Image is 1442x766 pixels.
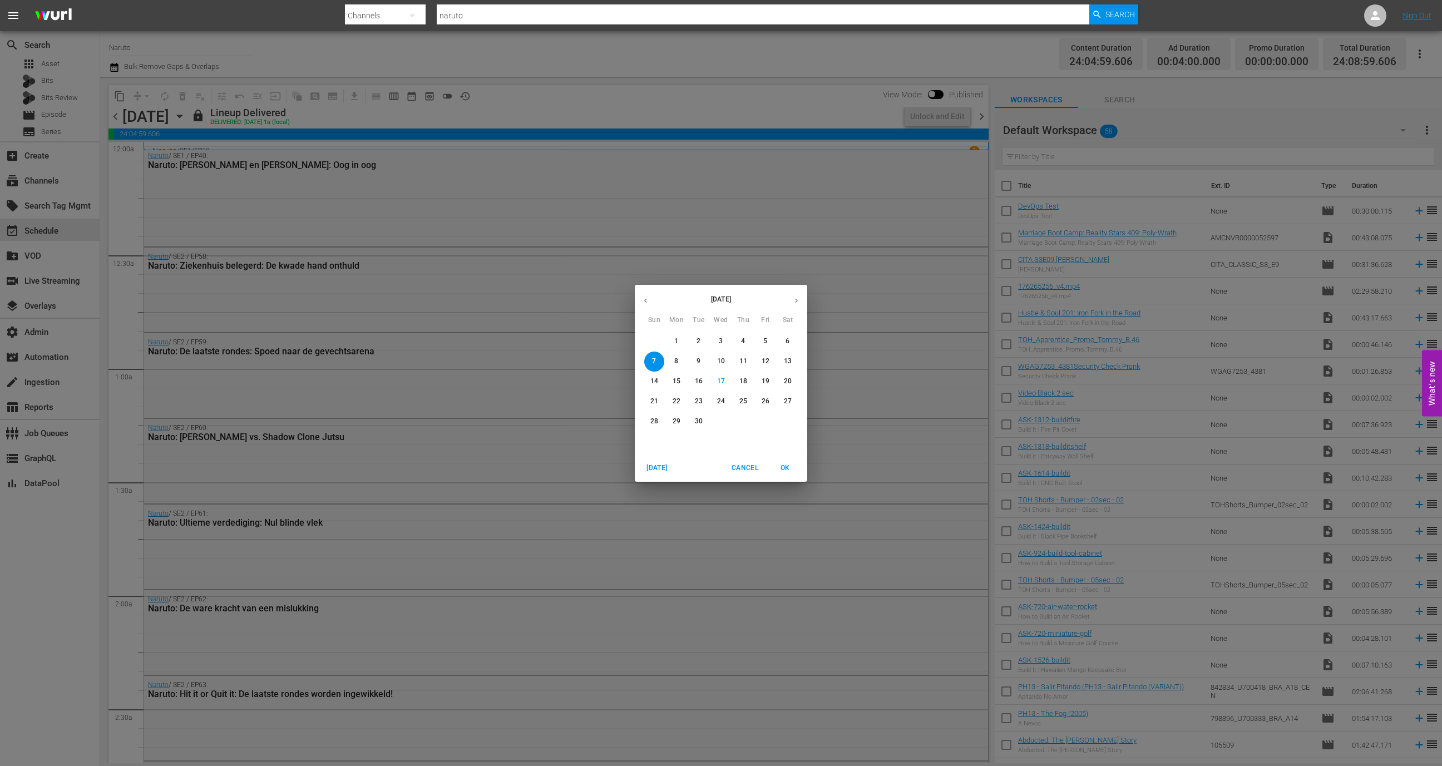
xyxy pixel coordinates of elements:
button: 15 [666,372,687,392]
p: 25 [739,397,747,406]
p: 23 [695,397,703,406]
button: Open Feedback Widget [1422,350,1442,416]
p: 22 [673,397,680,406]
span: Thu [733,315,753,326]
span: Search [1105,4,1135,24]
button: 13 [778,352,798,372]
button: 14 [644,372,664,392]
button: 26 [755,392,776,412]
span: Tue [689,315,709,326]
button: 6 [778,332,798,352]
button: [DATE] [639,459,675,477]
button: 30 [689,412,709,432]
button: 5 [755,332,776,352]
p: 26 [762,397,769,406]
button: 8 [666,352,687,372]
p: 13 [784,357,792,366]
button: 9 [689,352,709,372]
button: 22 [666,392,687,412]
p: 16 [695,377,703,386]
button: 16 [689,372,709,392]
p: 10 [717,357,725,366]
p: 12 [762,357,769,366]
button: 10 [711,352,731,372]
span: Wed [711,315,731,326]
p: [DATE] [656,294,786,304]
p: 4 [741,337,745,346]
button: 17 [711,372,731,392]
a: Sign Out [1403,11,1431,20]
p: 24 [717,397,725,406]
button: 4 [733,332,753,352]
p: 6 [786,337,789,346]
button: 1 [666,332,687,352]
p: 15 [673,377,680,386]
p: 21 [650,397,658,406]
p: 17 [717,377,725,386]
span: Sat [778,315,798,326]
p: 5 [763,337,767,346]
p: 19 [762,377,769,386]
button: 7 [644,352,664,372]
span: menu [7,9,20,22]
p: 2 [697,337,700,346]
span: Mon [666,315,687,326]
span: Fri [755,315,776,326]
p: 18 [739,377,747,386]
p: 29 [673,417,680,426]
button: 28 [644,412,664,432]
button: 23 [689,392,709,412]
p: 14 [650,377,658,386]
span: OK [772,462,798,474]
button: 29 [666,412,687,432]
button: 20 [778,372,798,392]
p: 8 [674,357,678,366]
button: 21 [644,392,664,412]
p: 1 [674,337,678,346]
img: ans4CAIJ8jUAAAAAAAAAAAAAAAAAAAAAAAAgQb4GAAAAAAAAAAAAAAAAAAAAAAAAJMjXAAAAAAAAAAAAAAAAAAAAAAAAgAT5G... [27,3,80,29]
button: OK [767,459,803,477]
span: Cancel [732,462,758,474]
button: 18 [733,372,753,392]
span: Sun [644,315,664,326]
button: 2 [689,332,709,352]
button: 24 [711,392,731,412]
p: 27 [784,397,792,406]
p: 3 [719,337,723,346]
button: 3 [711,332,731,352]
p: 9 [697,357,700,366]
button: 11 [733,352,753,372]
button: 27 [778,392,798,412]
p: 20 [784,377,792,386]
p: 7 [652,357,656,366]
button: 19 [755,372,776,392]
span: [DATE] [644,462,670,474]
button: Cancel [727,459,763,477]
p: 11 [739,357,747,366]
p: 28 [650,417,658,426]
p: 30 [695,417,703,426]
button: 12 [755,352,776,372]
button: 25 [733,392,753,412]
